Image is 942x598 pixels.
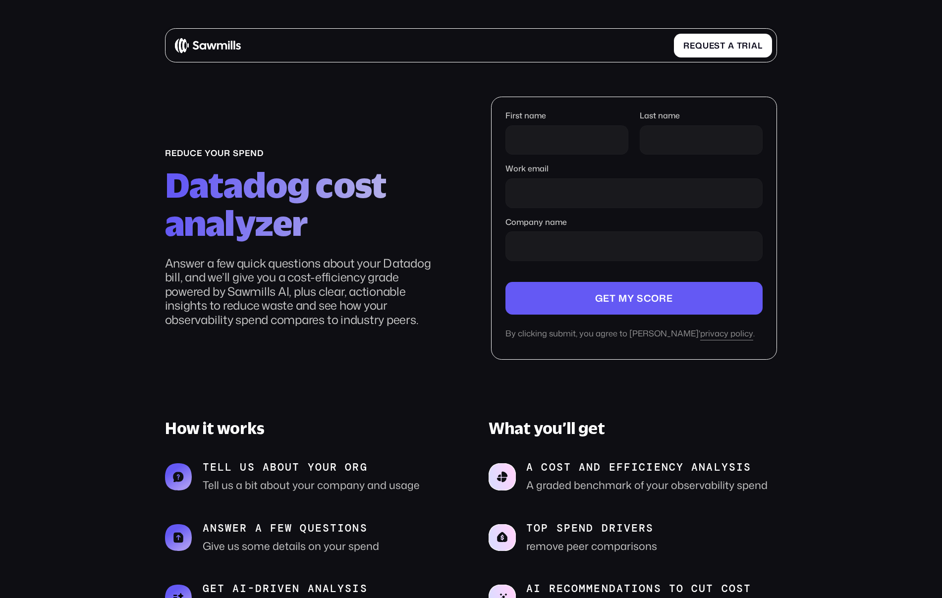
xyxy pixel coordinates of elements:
span: s [714,41,720,51]
span: e [709,41,715,51]
p: tell us about your org [203,461,420,474]
span: l [758,41,763,51]
p: Tell us a bit about your company and usage [203,479,420,492]
label: Work email [505,164,762,173]
span: i [748,41,751,51]
span: e [690,41,695,51]
h3: What you’ll get [489,419,777,438]
span: t [720,41,725,51]
a: Requestatrial [674,34,772,57]
span: R [683,41,690,51]
form: Company name [505,111,762,340]
div: By clicking submit, you agree to [PERSON_NAME]' . [505,328,762,340]
p: answer a few questions [203,522,379,535]
label: Company name [505,217,762,227]
span: t [737,41,742,51]
h2: Datadog cost analyzer [165,165,444,242]
span: a [728,41,734,51]
span: u [703,41,709,51]
p: Give us some details on your spend [203,540,379,553]
span: q [695,41,703,51]
label: Last name [640,111,762,120]
p: A graded benchmark of your observability spend [526,479,768,492]
div: reduce your spend [165,148,444,158]
p: AI recommendations to cut cost [526,583,751,596]
h3: How it works [165,419,453,438]
p: Top Spend Drivers [526,522,657,535]
p: Get AI-driven analysis [203,583,368,596]
label: First name [505,111,628,120]
span: r [742,41,748,51]
p: A cost and efficiency analysis [526,461,768,474]
p: Answer a few quick questions about your Datadog bill, and we’ll give you a cost-efficiency grade ... [165,256,444,327]
span: a [751,41,758,51]
p: remove peer comparisons [526,540,657,553]
a: privacy policy [700,328,753,340]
